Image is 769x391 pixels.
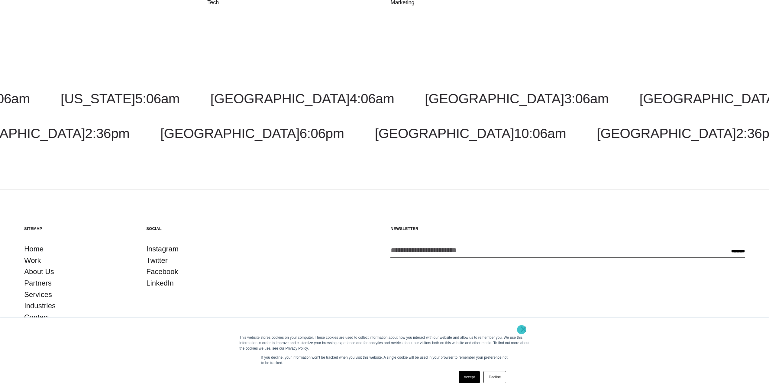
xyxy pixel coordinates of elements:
a: Contact [24,312,49,323]
h5: Social [146,226,256,231]
a: [GEOGRAPHIC_DATA]10:06am [375,126,566,141]
span: 4:06am [350,91,394,106]
span: 2:36pm [85,126,129,141]
a: [US_STATE]5:06am [61,91,180,106]
p: If you decline, your information won’t be tracked when you visit this website. A single cookie wi... [261,355,508,366]
span: 10:06am [514,126,566,141]
a: Partners [24,277,52,289]
span: 6:06pm [299,126,344,141]
span: 5:06am [135,91,179,106]
a: [GEOGRAPHIC_DATA]6:06pm [160,126,344,141]
a: Industries [24,300,56,312]
a: [GEOGRAPHIC_DATA]4:06am [210,91,394,106]
h5: Sitemap [24,226,134,231]
span: 3:06am [564,91,609,106]
a: LinkedIn [146,277,174,289]
a: Instagram [146,243,179,255]
a: × [520,326,527,332]
a: Facebook [146,266,178,277]
a: Accept [459,371,480,383]
a: Home [24,243,44,255]
a: [GEOGRAPHIC_DATA]3:06am [425,91,609,106]
a: Twitter [146,255,168,266]
a: About Us [24,266,54,277]
a: Work [24,255,41,266]
a: Services [24,289,52,300]
div: This website stores cookies on your computer. These cookies are used to collect information about... [240,335,530,351]
a: Decline [483,371,506,383]
h5: Newsletter [390,226,745,231]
